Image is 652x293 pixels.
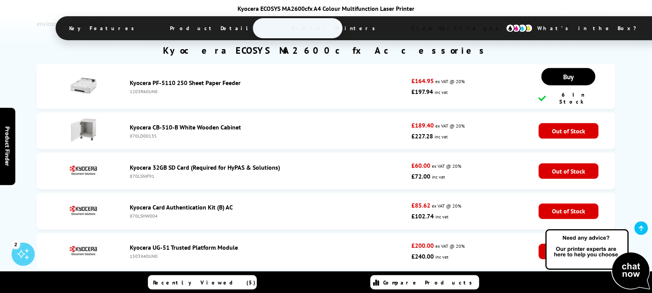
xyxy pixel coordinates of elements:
span: Out of Stock [539,204,599,219]
img: Kyocera UG-51 Trusted Platform Module [70,237,97,264]
div: 2 [12,240,20,249]
span: Out of Stock [539,164,599,179]
a: Kyocera Card Authentication Kit (B) AC [130,204,233,211]
img: cmyk-icon.svg [506,24,533,32]
a: Kyocera UG-51 Trusted Platform Module [130,244,238,252]
div: 870LD00135 [130,133,407,139]
strong: £164.95 [412,77,434,85]
span: Recently Viewed (5) [153,279,256,286]
img: Open Live Chat window [544,228,652,291]
a: Kyocera ECOSYS MA2600cfx Accessories [163,44,489,56]
span: ex VAT @ 20% [436,244,465,249]
img: Kyocera PF-5110 250 Sheet Paper Feeder [70,72,97,99]
span: Compare Products [383,279,477,286]
div: 870LSHW004 [130,213,407,219]
strong: £60.00 [412,162,431,169]
span: Product Finder [4,127,12,167]
div: Kyocera ECOSYS MA2600cfx A4 Colour Multifunction Laser Printer [56,5,596,12]
span: Similar Printers [280,19,391,37]
a: Kyocera 32GB SD Card (Required for HyPAS & Solutions) [130,164,280,171]
strong: £85.62 [412,202,431,210]
span: View Cartridges [399,18,518,38]
span: Product Details [158,19,272,37]
img: Kyocera Card Authentication Kit (B) AC [70,197,97,224]
span: Key Features [58,19,150,37]
div: 870LSNIF91 [130,173,407,179]
strong: £200.00 [412,242,434,250]
span: ex VAT @ 20% [432,203,462,209]
img: Kyocera 32GB SD Card (Required for HyPAS & Solutions) [70,157,97,184]
span: inc vat [432,174,445,180]
a: Recently Viewed (5) [148,275,257,290]
strong: £197.94 [412,88,433,95]
strong: £102.74 [412,213,434,220]
strong: £72.00 [412,172,431,180]
span: inc vat [436,254,449,260]
span: inc vat [436,214,449,220]
span: inc vat [435,89,448,95]
div: 6 In Stock [539,91,599,105]
span: Buy [564,72,574,81]
span: ex VAT @ 20% [436,78,465,84]
div: 1503X40UN0 [130,254,407,259]
a: Compare Products [370,275,479,290]
img: Kyocera CB-510-B White Wooden Cabinet [70,117,97,144]
strong: £240.00 [412,253,434,261]
strong: £227.28 [412,132,433,140]
span: ex VAT @ 20% [436,123,465,129]
a: Kyocera CB-510-B White Wooden Cabinet [130,123,241,131]
span: Out of Stock [539,123,599,139]
a: Kyocera PF-5110 250 Sheet Paper Feeder [130,79,241,87]
span: Out of Stock [539,244,599,259]
div: 1203R60UN0 [130,89,407,94]
strong: £189.40 [412,121,434,129]
span: ex VAT @ 20% [432,163,462,169]
span: inc vat [435,134,448,140]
